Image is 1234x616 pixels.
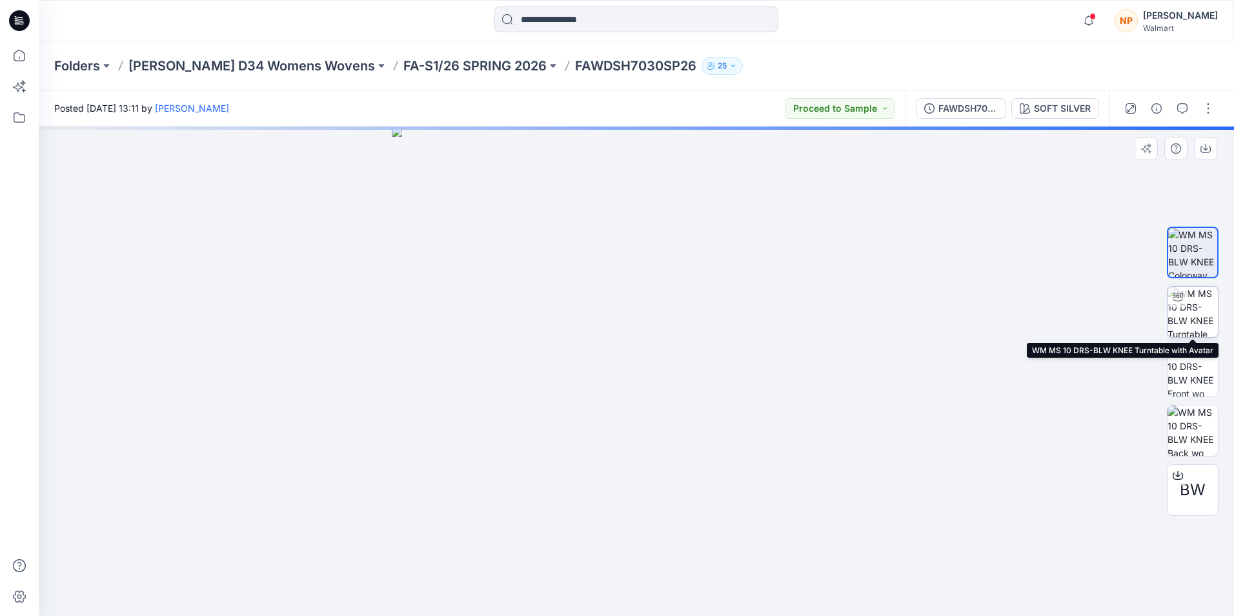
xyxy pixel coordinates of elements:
[1143,23,1218,33] div: Walmart
[392,127,881,616] img: eyJhbGciOiJIUzI1NiIsImtpZCI6IjAiLCJzbHQiOiJzZXMiLCJ0eXAiOiJKV1QifQ.eyJkYXRhIjp7InR5cGUiOiJzdG9yYW...
[1011,98,1099,119] button: SOFT SILVER
[1143,8,1218,23] div: [PERSON_NAME]
[54,101,229,115] span: Posted [DATE] 13:11 by
[702,57,743,75] button: 25
[1168,228,1217,277] img: WM MS 10 DRS-BLW KNEE Colorway wo Avatar
[938,101,998,116] div: FAWDSH7030SP26 ([DATE])
[916,98,1006,119] button: FAWDSH7030SP26 ([DATE])
[1168,287,1218,337] img: WM MS 10 DRS-BLW KNEE Turntable with Avatar
[575,57,696,75] p: FAWDSH7030SP26
[155,103,229,114] a: [PERSON_NAME]
[1146,98,1167,119] button: Details
[1168,406,1218,456] img: WM MS 10 DRS-BLW KNEE Back wo Avatar
[1115,9,1138,32] div: NP
[128,57,375,75] a: [PERSON_NAME] D34 Womens Wovens
[718,59,727,73] p: 25
[54,57,100,75] a: Folders
[1168,346,1218,396] img: WM MS 10 DRS-BLW KNEE Front wo Avatar
[1180,478,1206,502] span: BW
[403,57,547,75] a: FA-S1/26 SPRING 2026
[1034,101,1091,116] div: SOFT SILVER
